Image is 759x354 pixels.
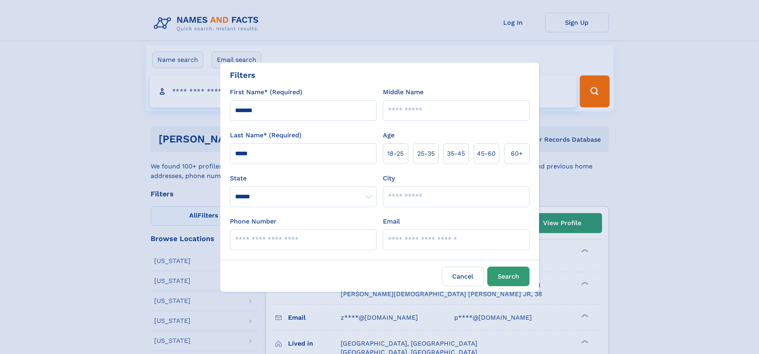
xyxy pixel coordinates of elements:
[477,149,496,158] span: 45‑60
[383,174,395,183] label: City
[230,87,302,97] label: First Name* (Required)
[417,149,435,158] span: 25‑35
[230,131,302,140] label: Last Name* (Required)
[230,217,277,226] label: Phone Number
[387,149,404,158] span: 18‑25
[487,267,530,286] button: Search
[442,267,484,286] label: Cancel
[230,69,255,81] div: Filters
[383,87,424,97] label: Middle Name
[383,217,400,226] label: Email
[511,149,523,158] span: 60+
[447,149,465,158] span: 35‑45
[383,131,394,140] label: Age
[230,174,377,183] label: State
